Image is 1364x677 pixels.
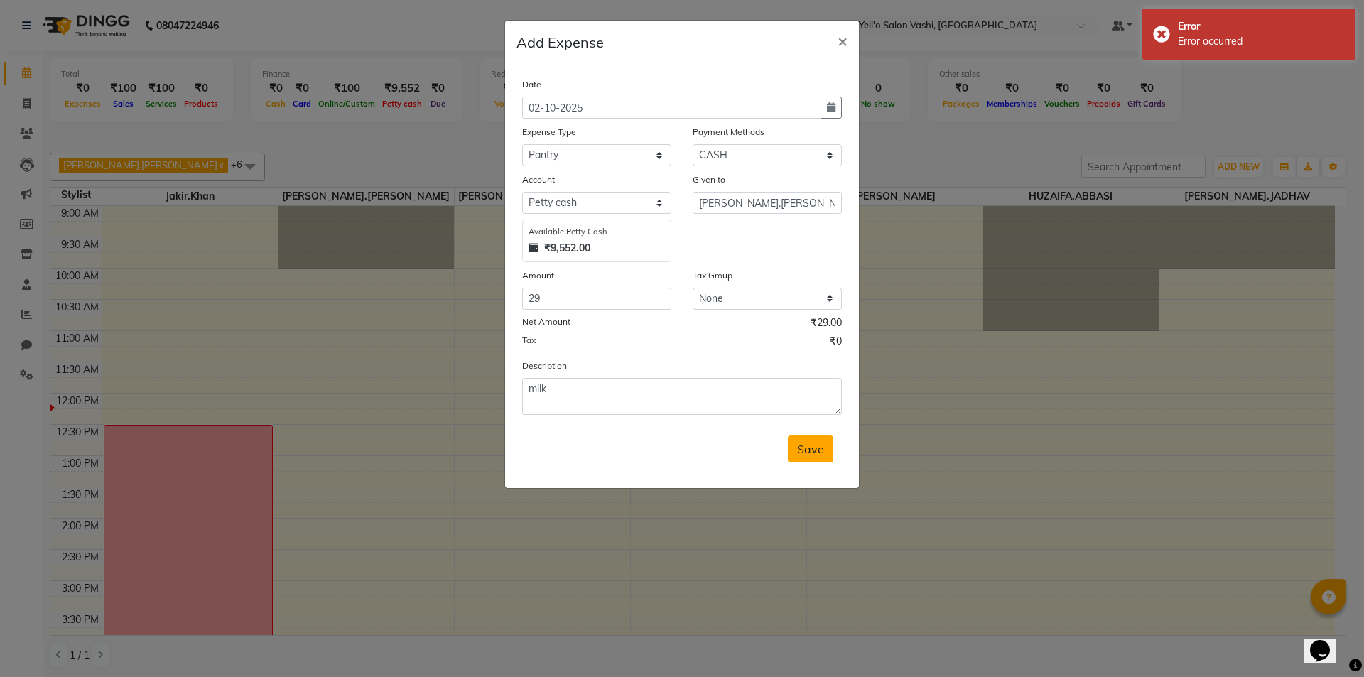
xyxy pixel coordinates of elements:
input: Given to [693,192,842,214]
iframe: chat widget [1304,620,1350,663]
div: Available Petty Cash [529,226,665,238]
h5: Add Expense [516,32,604,53]
label: Given to [693,173,725,186]
button: Save [788,435,833,462]
button: Close [826,21,859,60]
label: Payment Methods [693,126,764,139]
input: Amount [522,288,671,310]
div: Error occurred [1178,34,1345,49]
label: Net Amount [522,315,570,328]
div: Error [1178,19,1345,34]
span: Save [797,442,824,456]
span: × [838,30,848,51]
label: Date [522,78,541,91]
strong: ₹9,552.00 [544,241,590,256]
label: Description [522,359,567,372]
label: Tax [522,334,536,347]
label: Amount [522,269,554,282]
label: Tax Group [693,269,732,282]
label: Expense Type [522,126,576,139]
span: ₹0 [830,334,842,352]
label: Account [522,173,555,186]
span: ₹29.00 [811,315,842,334]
